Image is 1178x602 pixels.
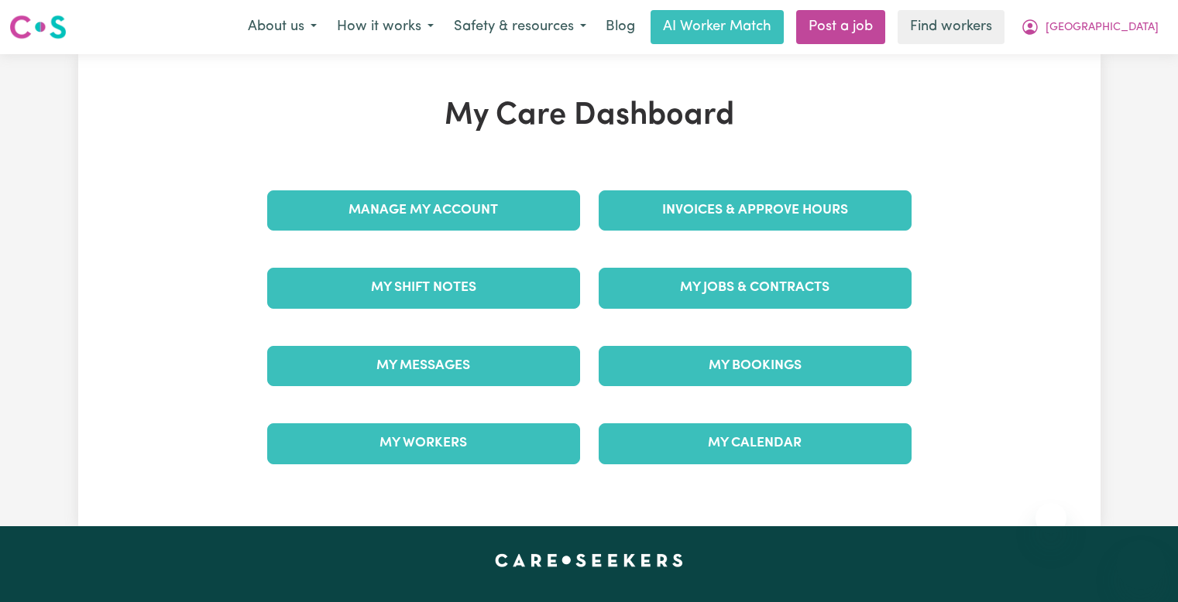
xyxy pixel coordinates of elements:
button: How it works [327,11,444,43]
a: Find workers [898,10,1005,44]
a: My Bookings [599,346,912,386]
iframe: Close message [1035,503,1066,534]
a: My Shift Notes [267,268,580,308]
a: My Workers [267,423,580,463]
a: Careseekers logo [9,9,67,45]
button: About us [238,11,327,43]
a: My Messages [267,346,580,386]
a: My Calendar [599,423,912,463]
button: Safety & resources [444,11,596,43]
button: My Account [1011,11,1169,43]
a: Careseekers home page [495,554,683,566]
a: My Jobs & Contracts [599,268,912,308]
a: Post a job [796,10,885,44]
h1: My Care Dashboard [258,97,921,135]
iframe: Button to launch messaging window [1116,540,1166,590]
a: Invoices & Approve Hours [599,190,912,231]
a: AI Worker Match [651,10,784,44]
a: Blog [596,10,644,44]
a: Manage My Account [267,190,580,231]
img: Careseekers logo [9,13,67,41]
span: [GEOGRAPHIC_DATA] [1046,19,1159,36]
